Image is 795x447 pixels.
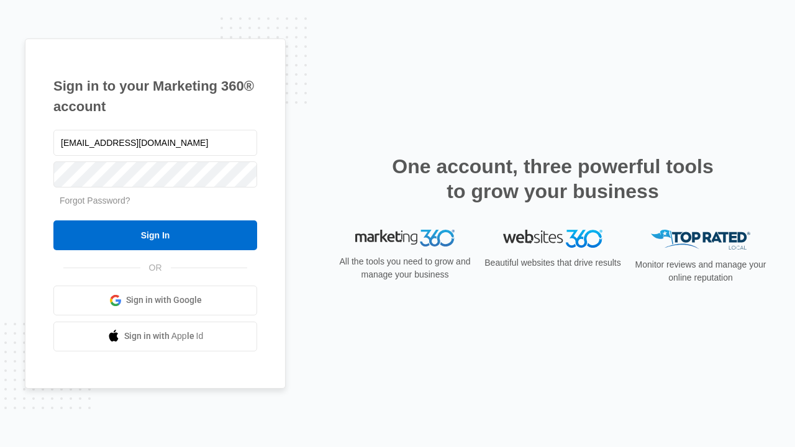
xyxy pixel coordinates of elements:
[126,294,202,307] span: Sign in with Google
[140,261,171,274] span: OR
[53,220,257,250] input: Sign In
[355,230,455,247] img: Marketing 360
[388,154,717,204] h2: One account, three powerful tools to grow your business
[53,322,257,351] a: Sign in with Apple Id
[53,286,257,315] a: Sign in with Google
[631,258,770,284] p: Monitor reviews and manage your online reputation
[335,255,475,281] p: All the tools you need to grow and manage your business
[124,330,204,343] span: Sign in with Apple Id
[53,130,257,156] input: Email
[503,230,602,248] img: Websites 360
[53,76,257,117] h1: Sign in to your Marketing 360® account
[60,196,130,205] a: Forgot Password?
[483,256,622,269] p: Beautiful websites that drive results
[651,230,750,250] img: Top Rated Local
